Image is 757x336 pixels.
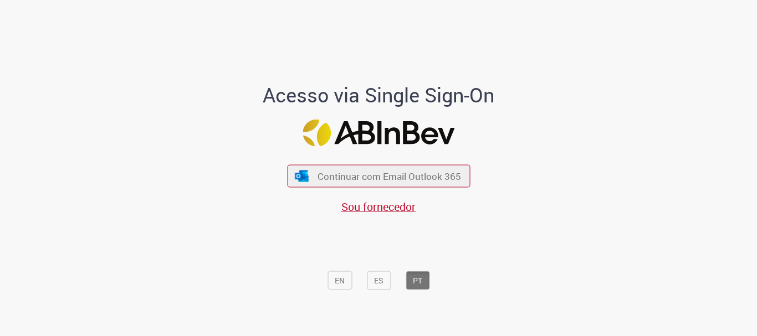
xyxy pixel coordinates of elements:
button: ES [367,271,391,290]
button: ícone Azure/Microsoft 360 Continuar com Email Outlook 365 [287,165,470,188]
img: Logo ABInBev [303,120,454,147]
button: EN [328,271,352,290]
span: Continuar com Email Outlook 365 [318,170,461,183]
a: Sou fornecedor [341,199,416,214]
h1: Acesso via Single Sign-On [225,84,533,106]
img: ícone Azure/Microsoft 360 [294,170,310,182]
button: PT [406,271,429,290]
